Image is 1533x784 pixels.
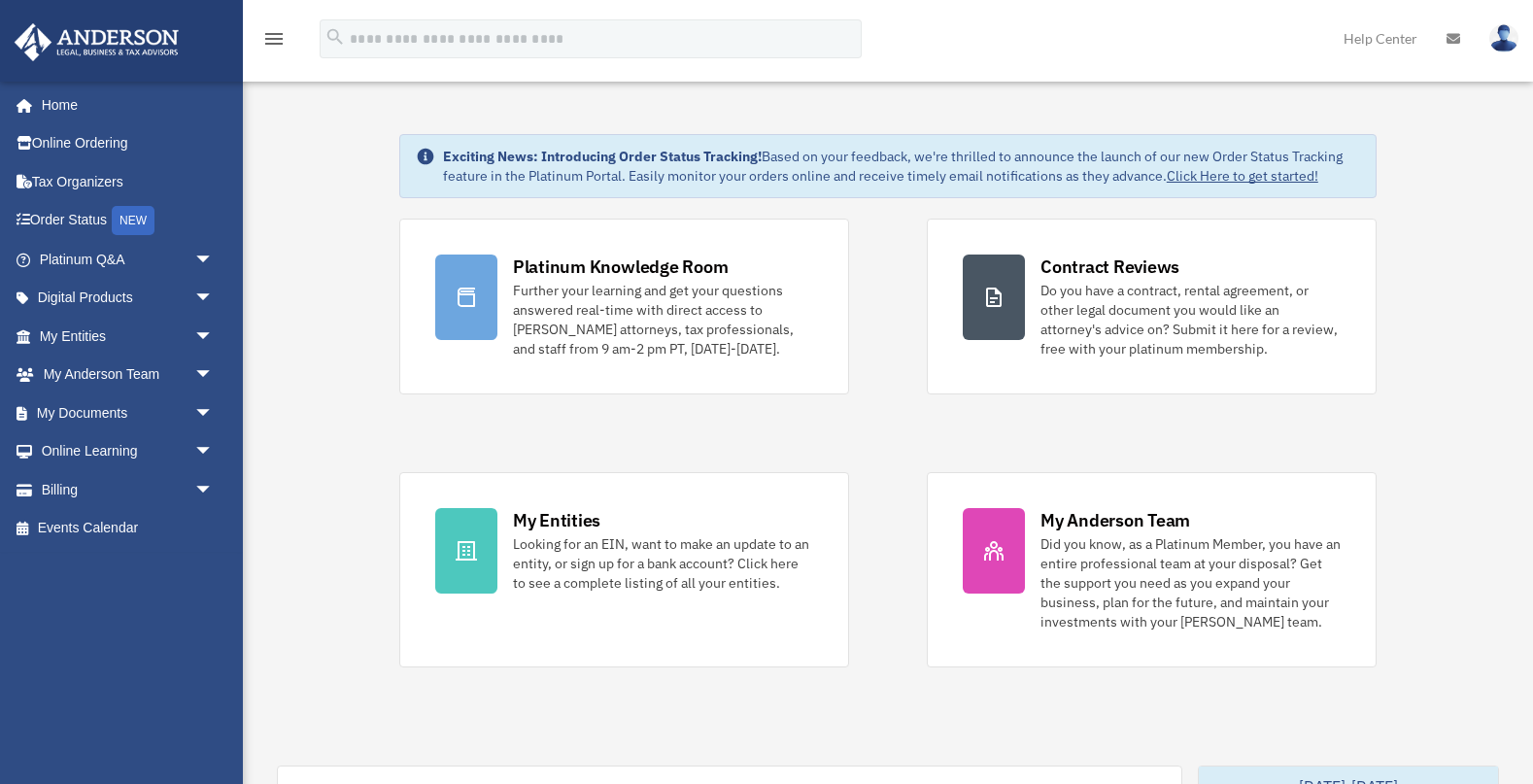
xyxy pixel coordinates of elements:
[513,534,813,593] div: Looking for an EIN, want to make an update to an entity, or sign up for a bank account? Click her...
[14,85,233,124] a: Home
[1040,255,1179,279] div: Contract Reviews
[513,255,729,279] div: Platinum Knowledge Room
[14,393,243,432] a: My Documentsarrow_drop_down
[1489,24,1518,52] img: User Pic
[1040,281,1341,358] div: Do you have a contract, rental agreement, or other legal document you would like an attorney's ad...
[399,472,849,667] a: My Entities Looking for an EIN, want to make an update to an entity, or sign up for a bank accoun...
[262,34,286,51] a: menu
[513,281,813,358] div: Further your learning and get your questions answered real-time with direct access to [PERSON_NAM...
[262,27,286,51] i: menu
[14,124,243,163] a: Online Ordering
[194,393,233,433] span: arrow_drop_down
[14,201,243,241] a: Order StatusNEW
[14,279,243,318] a: Digital Productsarrow_drop_down
[14,356,243,394] a: My Anderson Teamarrow_drop_down
[399,219,849,394] a: Platinum Knowledge Room Further your learning and get your questions answered real-time with dire...
[443,148,762,165] strong: Exciting News: Introducing Order Status Tracking!
[513,508,600,532] div: My Entities
[14,509,243,548] a: Events Calendar
[194,470,233,510] span: arrow_drop_down
[443,147,1360,186] div: Based on your feedback, we're thrilled to announce the launch of our new Order Status Tracking fe...
[1167,167,1318,185] a: Click Here to get started!
[1040,508,1190,532] div: My Anderson Team
[14,432,243,471] a: Online Learningarrow_drop_down
[324,26,346,48] i: search
[927,219,1377,394] a: Contract Reviews Do you have a contract, rental agreement, or other legal document you would like...
[194,432,233,472] span: arrow_drop_down
[14,162,243,201] a: Tax Organizers
[9,23,185,61] img: Anderson Advisors Platinum Portal
[1040,534,1341,631] div: Did you know, as a Platinum Member, you have an entire professional team at your disposal? Get th...
[194,317,233,357] span: arrow_drop_down
[14,470,243,509] a: Billingarrow_drop_down
[194,240,233,280] span: arrow_drop_down
[194,356,233,395] span: arrow_drop_down
[927,472,1377,667] a: My Anderson Team Did you know, as a Platinum Member, you have an entire professional team at your...
[14,317,243,356] a: My Entitiesarrow_drop_down
[112,206,154,235] div: NEW
[14,240,243,279] a: Platinum Q&Aarrow_drop_down
[194,279,233,319] span: arrow_drop_down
